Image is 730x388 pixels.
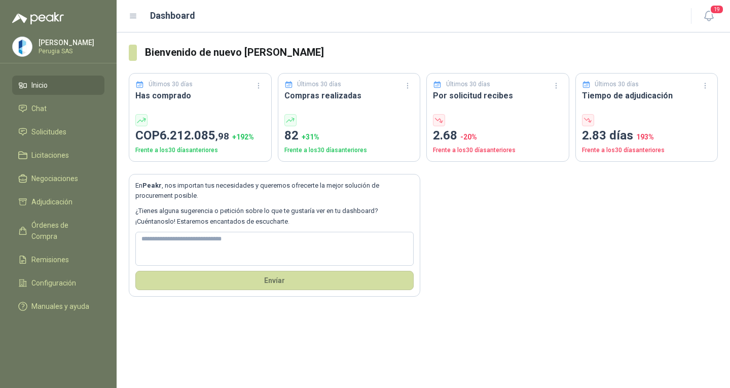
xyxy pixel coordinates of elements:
[31,173,78,184] span: Negociaciones
[160,128,229,143] span: 6.212.085
[284,126,414,146] p: 82
[12,122,104,142] a: Solicitudes
[31,254,69,265] span: Remisiones
[12,99,104,118] a: Chat
[433,89,563,102] h3: Por solicitud recibes
[595,80,639,89] p: Últimos 30 días
[12,216,104,246] a: Órdenes de Compra
[12,273,104,293] a: Configuración
[31,196,72,207] span: Adjudicación
[284,89,414,102] h3: Compras realizadas
[297,80,341,89] p: Últimos 30 días
[582,146,712,155] p: Frente a los 30 días anteriores
[31,80,48,91] span: Inicio
[135,146,265,155] p: Frente a los 30 días anteriores
[149,80,193,89] p: Últimos 30 días
[145,45,718,60] h3: Bienvenido de nuevo [PERSON_NAME]
[150,9,195,23] h1: Dashboard
[302,133,319,141] span: + 31 %
[710,5,724,14] span: 19
[31,277,76,289] span: Configuración
[446,80,490,89] p: Últimos 30 días
[135,181,414,201] p: En , nos importan tus necesidades y queremos ofrecerte la mejor solución de procurement posible.
[232,133,254,141] span: + 192 %
[135,206,414,227] p: ¿Tienes alguna sugerencia o petición sobre lo que te gustaría ver en tu dashboard? ¡Cuéntanoslo! ...
[700,7,718,25] button: 19
[433,126,563,146] p: 2.68
[284,146,414,155] p: Frente a los 30 días anteriores
[142,182,162,189] b: Peakr
[12,76,104,95] a: Inicio
[31,103,47,114] span: Chat
[31,301,89,312] span: Manuales y ayuda
[135,89,265,102] h3: Has comprado
[215,130,229,142] span: ,98
[12,12,64,24] img: Logo peakr
[12,250,104,269] a: Remisiones
[582,126,712,146] p: 2.83 días
[31,220,95,242] span: Órdenes de Compra
[39,48,102,54] p: Perugia SAS
[12,192,104,211] a: Adjudicación
[12,169,104,188] a: Negociaciones
[13,37,32,56] img: Company Logo
[433,146,563,155] p: Frente a los 30 días anteriores
[31,126,66,137] span: Solicitudes
[135,126,265,146] p: COP
[31,150,69,161] span: Licitaciones
[12,146,104,165] a: Licitaciones
[582,89,712,102] h3: Tiempo de adjudicación
[39,39,102,46] p: [PERSON_NAME]
[636,133,654,141] span: 193 %
[135,271,414,290] button: Envíar
[460,133,477,141] span: -20 %
[12,297,104,316] a: Manuales y ayuda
